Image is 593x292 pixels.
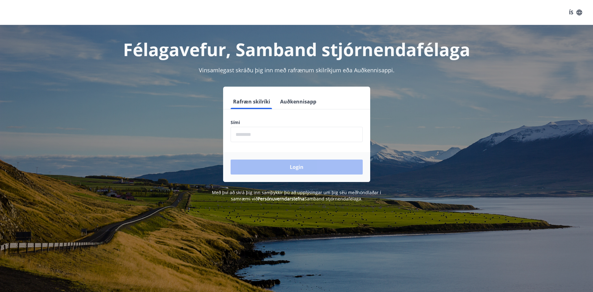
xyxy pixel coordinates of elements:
h1: Félagavefur, Samband stjórnendafélaga [80,37,514,61]
span: Með því að skrá þig inn samþykkir þú að upplýsingar um þig séu meðhöndlaðar í samræmi við Samband... [212,189,381,202]
span: Vinsamlegast skráðu þig inn með rafrænum skilríkjum eða Auðkennisappi. [199,66,395,74]
label: Sími [231,119,363,126]
a: Persónuverndarstefna [258,196,304,202]
button: Auðkennisapp [278,94,319,109]
button: Rafræn skilríki [231,94,273,109]
button: ÍS [566,7,586,18]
